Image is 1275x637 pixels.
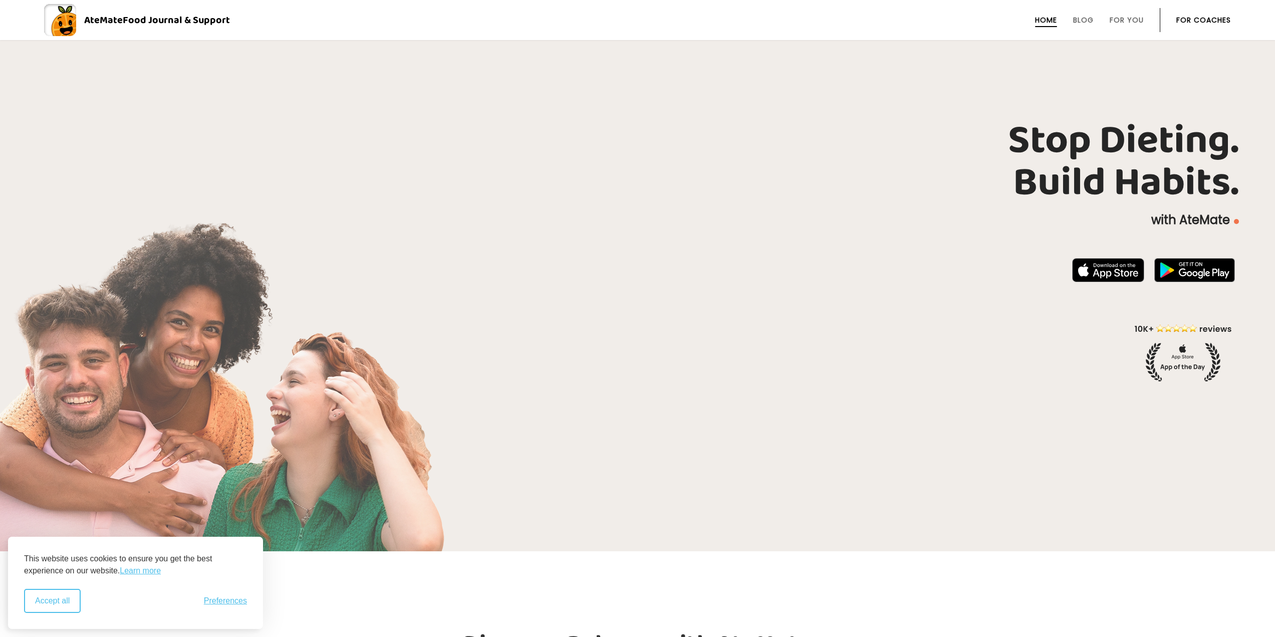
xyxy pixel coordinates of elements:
div: AteMate [76,12,230,28]
img: badge-download-apple.svg [1072,258,1144,282]
button: Toggle preferences [204,596,247,605]
a: Blog [1073,16,1094,24]
a: For Coaches [1176,16,1231,24]
a: AteMateFood Journal & Support [44,4,1231,36]
a: Home [1035,16,1057,24]
button: Accept all cookies [24,589,81,613]
img: badge-download-google.png [1154,258,1235,282]
a: Learn more [120,565,161,577]
h1: Stop Dieting. Build Habits. [36,120,1239,204]
p: This website uses cookies to ensure you get the best experience on our website. [24,553,247,577]
a: For You [1110,16,1144,24]
img: home-hero-appoftheday.png [1127,323,1239,381]
span: Food Journal & Support [123,12,230,28]
span: Preferences [204,596,247,605]
p: with AteMate [36,212,1239,228]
